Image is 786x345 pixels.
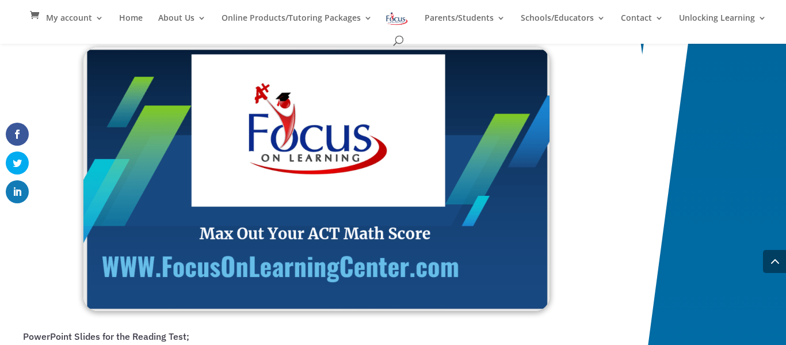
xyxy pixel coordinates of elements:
img: Math Jumpstart Screenshot TPS [83,47,550,311]
img: Focus on Learning [385,10,409,27]
a: My account [46,14,104,33]
a: Online Products/Tutoring Packages [222,14,372,33]
a: Contact [621,14,663,33]
a: Home [119,14,143,33]
a: Schools/Educators [521,14,605,33]
a: Unlocking Learning [679,14,766,33]
a: Digital ACT Prep English/Reading Workbook [83,300,550,314]
a: About Us [158,14,206,33]
a: Parents/Students [425,14,505,33]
